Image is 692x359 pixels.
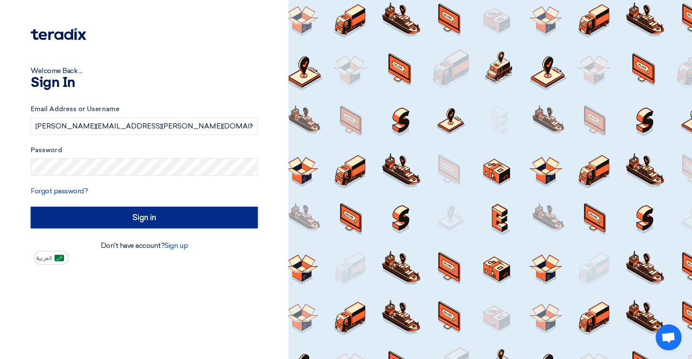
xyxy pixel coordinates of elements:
[31,76,258,90] h1: Sign In
[34,251,69,265] button: العربية
[31,118,258,135] input: Enter your business email or username
[31,187,88,195] a: Forgot password?
[31,66,258,76] div: Welcome Back ...
[31,28,86,40] img: Teradix logo
[656,324,682,350] a: Open chat
[164,241,188,250] a: Sign up
[31,145,258,155] label: Password
[31,104,258,114] label: Email Address or Username
[31,240,258,251] div: Don't have account?
[54,255,64,261] img: ar-AR.png
[36,255,52,261] span: العربية
[31,207,258,228] input: Sign in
